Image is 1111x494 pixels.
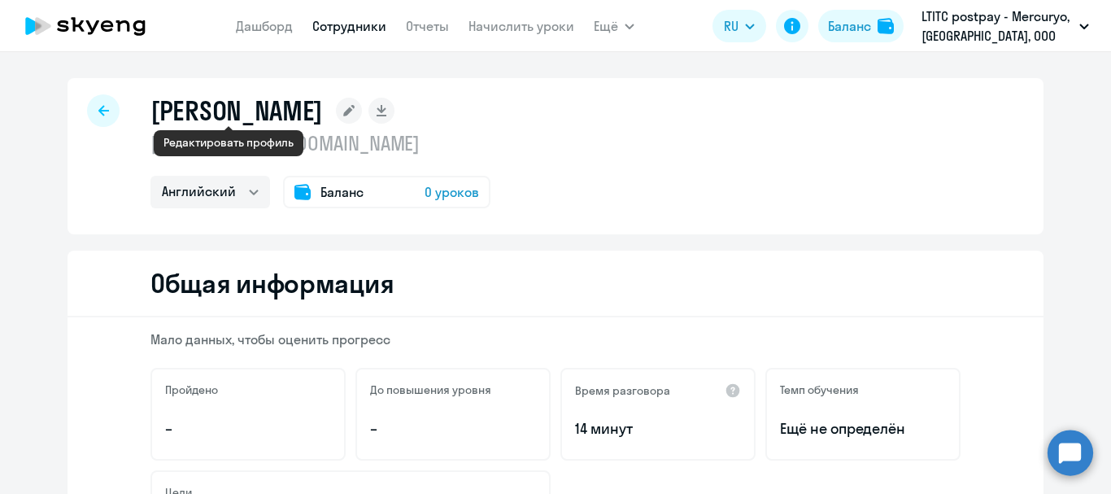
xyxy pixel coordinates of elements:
button: Ещё [594,10,634,42]
span: RU [724,16,738,36]
span: Ещё [594,16,618,36]
img: balance [878,18,894,34]
button: LTITC postpay - Mercuryo, [GEOGRAPHIC_DATA], ООО [913,7,1097,46]
p: – [370,418,536,439]
span: Баланс [320,182,364,202]
h5: Темп обучения [780,383,859,397]
h1: [PERSON_NAME] [150,94,323,127]
a: Сотрудники [312,18,386,34]
p: Мало данных, чтобы оценить прогресс [150,330,961,348]
h5: Время разговора [575,383,670,398]
a: Начислить уроки [468,18,574,34]
span: Ещё не определён [780,418,946,439]
button: Балансbalance [818,10,904,42]
div: Баланс [828,16,871,36]
p: [EMAIL_ADDRESS][DOMAIN_NAME] [150,130,490,156]
p: – [165,418,331,439]
a: Отчеты [406,18,449,34]
button: RU [712,10,766,42]
h5: До повышения уровня [370,383,491,397]
p: 14 минут [575,418,741,439]
a: Дашборд [236,18,293,34]
h5: Пройдено [165,383,218,397]
div: Редактировать профиль [163,135,294,150]
span: 0 уроков [425,182,479,202]
p: LTITC postpay - Mercuryo, [GEOGRAPHIC_DATA], ООО [921,7,1073,46]
h2: Общая информация [150,267,394,299]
